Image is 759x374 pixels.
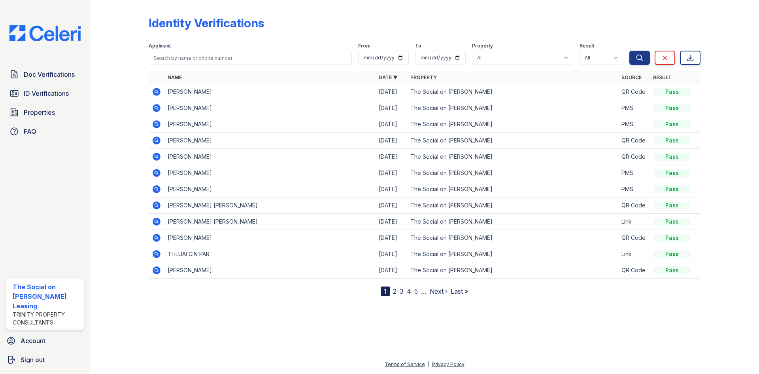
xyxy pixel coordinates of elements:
[6,123,84,139] a: FAQ
[428,361,429,367] div: |
[164,230,376,246] td: [PERSON_NAME]
[13,282,81,311] div: The Social on [PERSON_NAME] Leasing
[21,355,45,365] span: Sign out
[653,201,691,209] div: Pass
[376,100,407,116] td: [DATE]
[653,234,691,242] div: Pass
[376,214,407,230] td: [DATE]
[653,104,691,112] div: Pass
[618,84,650,100] td: QR Code
[407,214,618,230] td: The Social on [PERSON_NAME]
[618,246,650,262] td: Link
[414,287,418,295] a: 5
[13,311,81,327] div: Trinity Property Consultants
[164,84,376,100] td: [PERSON_NAME]
[415,43,421,49] label: To
[164,116,376,133] td: [PERSON_NAME]
[653,74,672,80] a: Result
[6,66,84,82] a: Doc Verifications
[407,149,618,165] td: The Social on [PERSON_NAME]
[376,133,407,149] td: [DATE]
[618,197,650,214] td: QR Code
[376,84,407,100] td: [DATE]
[621,74,642,80] a: Source
[430,287,447,295] a: Next ›
[618,230,650,246] td: QR Code
[149,51,352,65] input: Search by name or phone number
[376,262,407,279] td: [DATE]
[164,262,376,279] td: [PERSON_NAME]
[653,120,691,128] div: Pass
[164,133,376,149] td: [PERSON_NAME]
[376,246,407,262] td: [DATE]
[653,185,691,193] div: Pass
[164,100,376,116] td: [PERSON_NAME]
[376,149,407,165] td: [DATE]
[653,153,691,161] div: Pass
[376,116,407,133] td: [DATE]
[385,361,425,367] a: Terms of Service
[24,127,36,136] span: FAQ
[168,74,182,80] a: Name
[410,74,437,80] a: Property
[149,16,264,30] div: Identity Verifications
[376,197,407,214] td: [DATE]
[407,262,618,279] td: The Social on [PERSON_NAME]
[580,43,594,49] label: Result
[653,169,691,177] div: Pass
[24,89,69,98] span: ID Verifications
[432,361,464,367] a: Privacy Policy
[381,287,390,296] div: 1
[24,108,55,117] span: Properties
[653,88,691,96] div: Pass
[407,116,618,133] td: The Social on [PERSON_NAME]
[653,137,691,144] div: Pass
[407,230,618,246] td: The Social on [PERSON_NAME]
[618,181,650,197] td: PMS
[358,43,370,49] label: From
[376,230,407,246] td: [DATE]
[407,197,618,214] td: The Social on [PERSON_NAME]
[164,246,376,262] td: THLUAI CIN PAR
[6,85,84,101] a: ID Verifications
[407,287,411,295] a: 4
[421,287,427,296] span: …
[653,266,691,274] div: Pass
[618,262,650,279] td: QR Code
[451,287,468,295] a: Last »
[618,149,650,165] td: QR Code
[24,70,75,79] span: Doc Verifications
[379,74,398,80] a: Date ▼
[3,333,87,349] a: Account
[6,104,84,120] a: Properties
[407,246,618,262] td: The Social on [PERSON_NAME]
[618,116,650,133] td: PMS
[164,181,376,197] td: [PERSON_NAME]
[407,165,618,181] td: The Social on [PERSON_NAME]
[472,43,493,49] label: Property
[393,287,396,295] a: 2
[149,43,171,49] label: Applicant
[3,25,87,41] img: CE_Logo_Blue-a8612792a0a2168367f1c8372b55b34899dd931a85d93a1a3d3e32e68fde9ad4.png
[21,336,45,346] span: Account
[400,287,404,295] a: 3
[407,133,618,149] td: The Social on [PERSON_NAME]
[618,133,650,149] td: QR Code
[376,181,407,197] td: [DATE]
[618,100,650,116] td: PMS
[653,250,691,258] div: Pass
[653,218,691,226] div: Pass
[407,181,618,197] td: The Social on [PERSON_NAME]
[3,352,87,368] a: Sign out
[618,214,650,230] td: Link
[407,84,618,100] td: The Social on [PERSON_NAME]
[376,165,407,181] td: [DATE]
[164,149,376,165] td: [PERSON_NAME]
[407,100,618,116] td: The Social on [PERSON_NAME]
[164,165,376,181] td: [PERSON_NAME]
[164,197,376,214] td: [PERSON_NAME] [PERSON_NAME]
[164,214,376,230] td: [PERSON_NAME] [PERSON_NAME]
[618,165,650,181] td: PMS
